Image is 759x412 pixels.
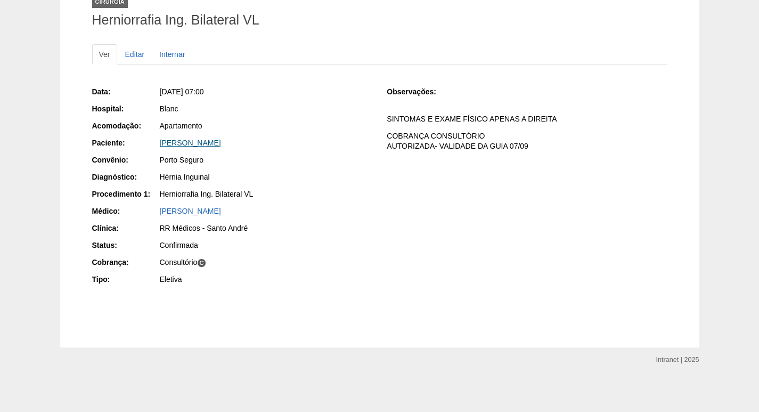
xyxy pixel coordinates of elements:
[92,120,159,131] div: Acomodação:
[92,44,117,64] a: Ver
[92,172,159,182] div: Diagnóstico:
[387,131,667,151] p: COBRANÇA CONSULTÓRIO AUTORIZADA- VALIDADE DA GUIA 07/09
[160,87,204,96] span: [DATE] 07:00
[160,207,221,215] a: [PERSON_NAME]
[160,172,372,182] div: Hérnia Inguinal
[92,274,159,285] div: Tipo:
[160,257,372,268] div: Consultório
[160,103,372,114] div: Blanc
[92,240,159,251] div: Status:
[118,44,152,64] a: Editar
[160,189,372,199] div: Herniorrafia Ing. Bilateral VL
[92,138,159,148] div: Paciente:
[160,120,372,131] div: Apartamento
[160,155,372,165] div: Porto Seguro
[92,155,159,165] div: Convênio:
[152,44,192,64] a: Internar
[160,223,372,233] div: RR Médicos - Santo André
[92,103,159,114] div: Hospital:
[197,258,206,268] span: C
[160,240,372,251] div: Confirmada
[160,274,372,285] div: Eletiva
[387,114,667,124] p: SINTOMAS E EXAME FÍSICO APENAS A DIREITA
[92,206,159,216] div: Médico:
[92,257,159,268] div: Cobrança:
[160,139,221,147] a: [PERSON_NAME]
[387,86,453,97] div: Observações:
[92,223,159,233] div: Clínica:
[92,13,667,27] h1: Herniorrafia Ing. Bilateral VL
[656,354,699,365] div: Intranet | 2025
[92,86,159,97] div: Data:
[92,189,159,199] div: Procedimento 1:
